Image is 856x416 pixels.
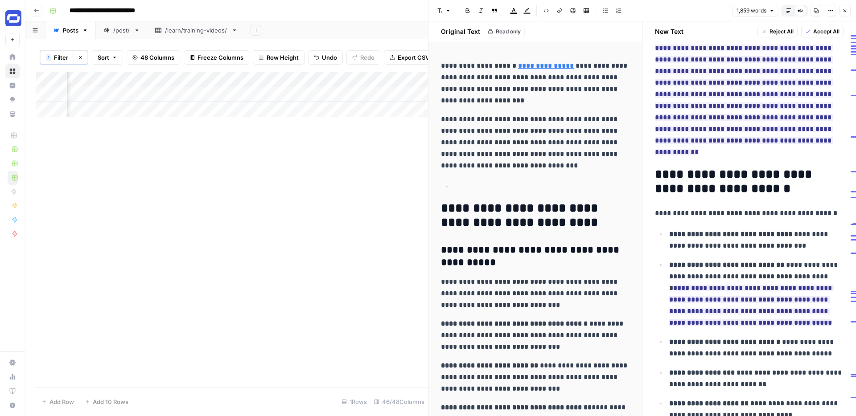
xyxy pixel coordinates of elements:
span: 1 [47,54,50,61]
button: Accept All [801,26,844,37]
div: 1 Rows [338,395,370,409]
div: 46/48 Columns [370,395,428,409]
div: /learn/training-videos/ [165,26,228,35]
div: 1 [46,54,51,61]
a: Home [5,50,20,64]
a: Opportunities [5,93,20,107]
span: Add Row [49,397,74,406]
a: /learn/training-videos/ [148,21,245,39]
span: Filter [54,53,68,62]
h2: Original Text [436,27,480,36]
button: 48 Columns [127,50,180,65]
a: /post/ [96,21,148,39]
span: Sort [98,53,109,62]
button: Add Row [36,395,79,409]
button: Workspace: Synthesia [5,7,20,29]
button: Export CSV [384,50,435,65]
a: Settings [5,355,20,370]
span: 48 Columns [140,53,174,62]
button: Reject All [757,26,798,37]
span: Reject All [770,28,794,36]
a: Usage [5,370,20,384]
span: Undo [322,53,337,62]
div: /post/ [113,26,130,35]
img: Synthesia Logo [5,10,21,26]
span: Accept All [813,28,840,36]
button: Undo [308,50,343,65]
button: Freeze Columns [184,50,249,65]
a: Browse [5,64,20,78]
button: 1Filter [40,50,74,65]
span: Redo [360,53,374,62]
span: Add 10 Rows [93,397,128,406]
span: Export CSV [398,53,429,62]
h2: New Text [655,27,683,36]
button: 1,859 words [733,5,778,16]
a: Learning Hub [5,384,20,398]
div: Posts [63,26,78,35]
button: Help + Support [5,398,20,412]
span: Read only [496,28,521,36]
button: Add 10 Rows [79,395,134,409]
span: Row Height [267,53,299,62]
button: Redo [346,50,380,65]
span: 1,859 words [737,7,766,15]
span: Freeze Columns [198,53,243,62]
button: Sort [92,50,123,65]
button: Row Height [253,50,305,65]
a: Your Data [5,107,20,121]
a: Insights [5,78,20,93]
a: Posts [45,21,96,39]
